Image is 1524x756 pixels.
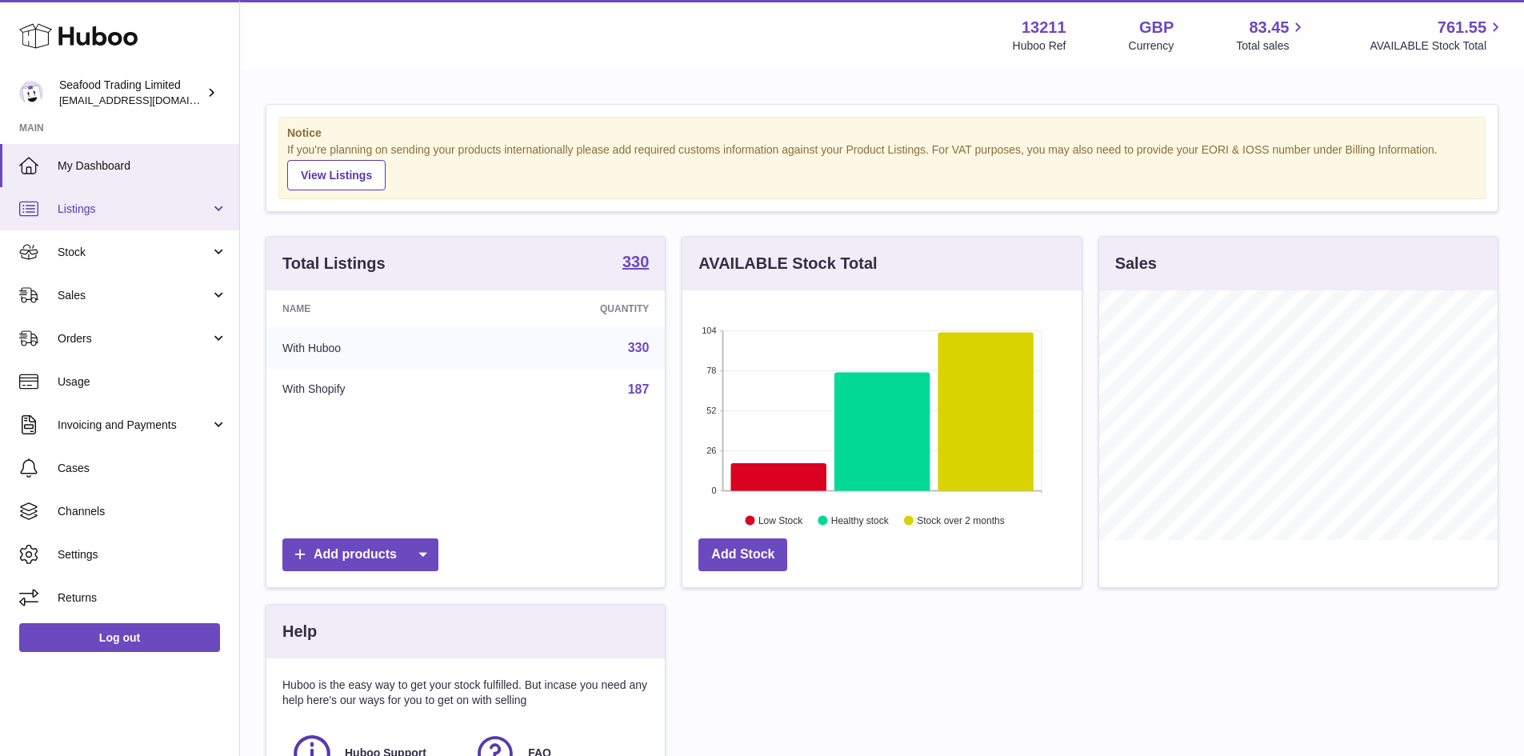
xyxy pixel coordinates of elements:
[19,623,220,652] a: Log out
[1370,17,1505,54] a: 761.55 AVAILABLE Stock Total
[831,514,890,526] text: Healthy stock
[282,621,317,642] h3: Help
[58,158,227,174] span: My Dashboard
[1370,38,1505,54] span: AVAILABLE Stock Total
[628,382,650,396] a: 187
[918,514,1005,526] text: Stock over 2 months
[622,254,649,273] a: 330
[628,341,650,354] a: 330
[266,290,482,327] th: Name
[266,369,482,410] td: With Shopify
[707,406,717,415] text: 52
[19,81,43,105] img: online@rickstein.com
[707,366,717,375] text: 78
[1249,17,1289,38] span: 83.45
[758,514,803,526] text: Low Stock
[282,253,386,274] h3: Total Listings
[58,245,210,260] span: Stock
[1115,253,1157,274] h3: Sales
[698,538,787,571] a: Add Stock
[1013,38,1066,54] div: Huboo Ref
[58,590,227,606] span: Returns
[59,94,235,106] span: [EMAIL_ADDRESS][DOMAIN_NAME]
[1139,17,1174,38] strong: GBP
[282,538,438,571] a: Add products
[282,678,649,708] p: Huboo is the easy way to get your stock fulfilled. But incase you need any help here's our ways f...
[58,418,210,433] span: Invoicing and Payments
[622,254,649,270] strong: 330
[287,142,1477,190] div: If you're planning on sending your products internationally please add required customs informati...
[59,78,203,108] div: Seafood Trading Limited
[58,504,227,519] span: Channels
[266,327,482,369] td: With Huboo
[1438,17,1486,38] span: 761.55
[287,160,386,190] a: View Listings
[58,374,227,390] span: Usage
[58,202,210,217] span: Listings
[58,288,210,303] span: Sales
[287,126,1477,141] strong: Notice
[58,331,210,346] span: Orders
[58,461,227,476] span: Cases
[58,547,227,562] span: Settings
[707,446,717,455] text: 26
[698,253,877,274] h3: AVAILABLE Stock Total
[712,486,717,495] text: 0
[482,290,666,327] th: Quantity
[1129,38,1174,54] div: Currency
[1022,17,1066,38] strong: 13211
[702,326,716,335] text: 104
[1236,38,1307,54] span: Total sales
[1236,17,1307,54] a: 83.45 Total sales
